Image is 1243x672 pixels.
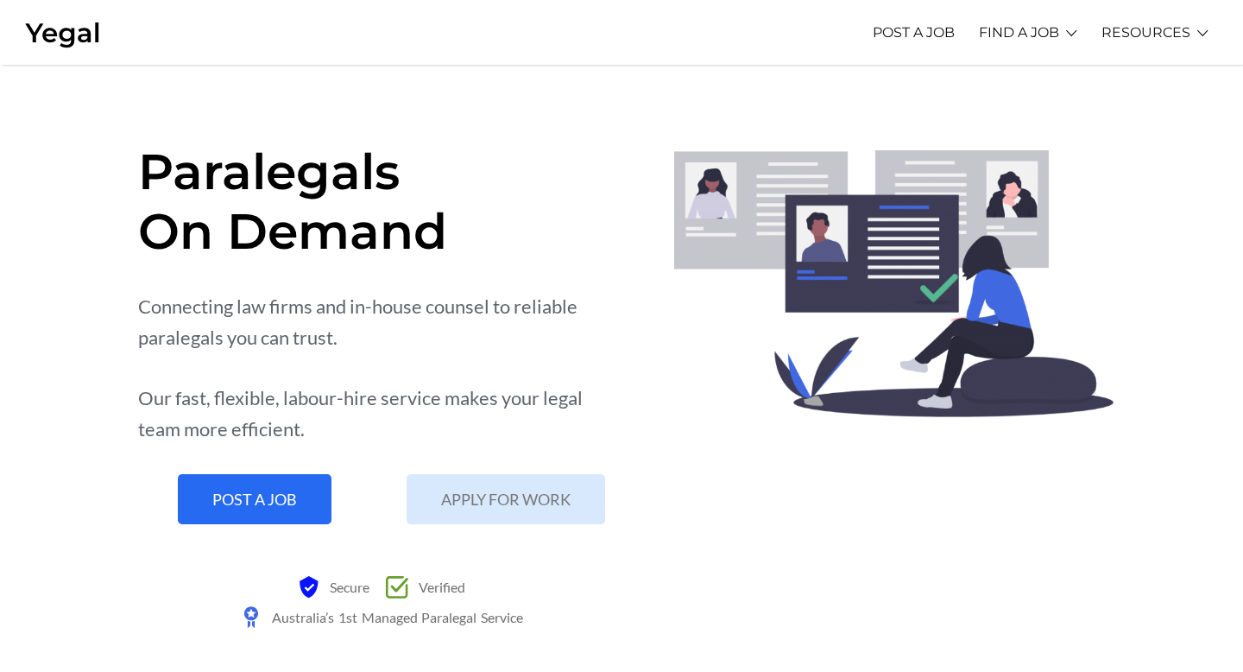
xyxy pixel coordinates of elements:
span: Secure [325,572,369,602]
h1: Paralegals On Demand [138,142,622,261]
a: FIND A JOB [979,9,1059,56]
span: Verified [414,572,465,602]
a: RESOURCES [1101,9,1190,56]
span: APPLY FOR WORK [441,491,571,507]
a: POST A JOB [873,9,955,56]
span: POST A JOB [212,491,297,507]
span: Australia’s 1st Managed Paralegal Service [268,602,522,632]
a: APPLY FOR WORK [407,474,605,524]
a: POST A JOB [178,474,331,524]
div: Connecting law firms and in-house counsel to reliable paralegals you can trust. [138,291,622,353]
div: Our fast, flexible, labour-hire service makes your legal team more efficient. [138,383,622,445]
